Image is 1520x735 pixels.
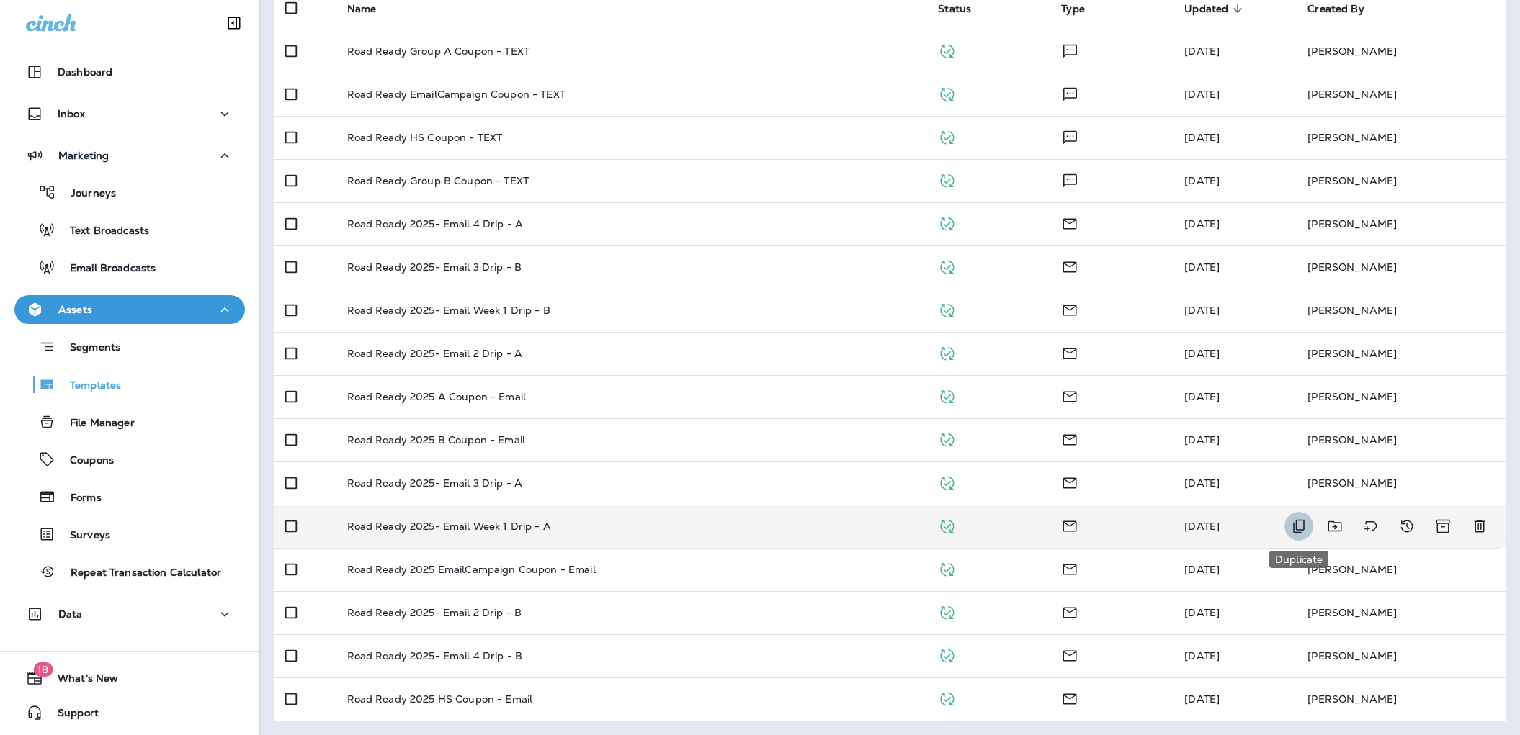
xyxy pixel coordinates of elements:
[1296,677,1506,721] td: [PERSON_NAME]
[14,664,245,693] button: 18What's New
[347,2,395,15] span: Name
[14,99,245,128] button: Inbox
[938,43,956,56] span: Published
[938,3,971,15] span: Status
[347,305,550,316] p: Road Ready 2025- Email Week 1 Drip - B
[1061,259,1078,272] span: Email
[14,369,245,400] button: Templates
[14,407,245,437] button: File Manager
[1465,512,1494,541] button: Delete
[1184,390,1220,403] span: Omar Chavez
[1269,551,1328,568] div: Duplicate
[1307,3,1364,15] span: Created By
[1392,512,1421,541] button: View Changelog
[1061,2,1104,15] span: Type
[1184,304,1220,317] span: Omar Chavez
[1184,606,1220,619] span: Omar Chavez
[1296,461,1506,505] td: [PERSON_NAME]
[1296,159,1506,202] td: [PERSON_NAME]
[938,86,956,99] span: Published
[55,454,114,468] p: Coupons
[1296,73,1506,116] td: [PERSON_NAME]
[43,707,99,724] span: Support
[14,215,245,245] button: Text Broadcasts
[1184,3,1228,15] span: Updated
[347,693,533,705] p: Road Ready 2025 HS Coupon - Email
[1061,518,1078,531] span: Email
[58,150,109,161] p: Marketing
[1184,693,1220,705] span: Omar Chavez
[55,262,156,276] p: Email Broadcasts
[347,650,523,662] p: Road Ready 2025- Email 4 Drip - B
[938,173,956,186] span: Published
[347,434,525,446] p: Road Ready 2025 B Coupon - Email
[938,605,956,618] span: Published
[347,45,529,57] p: Road Ready Group A Coupon - TEXT
[56,567,221,580] p: Repeat Transaction Calculator
[347,391,526,402] p: Road Ready 2025 A Coupon - Email
[14,698,245,727] button: Support
[938,216,956,229] span: Published
[1184,563,1220,576] span: Omar Chavez
[938,2,990,15] span: Status
[56,492,102,505] p: Forms
[1061,389,1078,402] span: Email
[14,177,245,207] button: Journeys
[14,600,245,628] button: Data
[1184,649,1220,662] span: Omar Chavez
[1184,520,1220,533] span: Omar Chavez
[1184,347,1220,360] span: Omar Chavez
[1356,512,1385,541] button: Add tags
[347,3,377,15] span: Name
[1184,261,1220,274] span: Omar Chavez
[1061,432,1078,445] span: Email
[14,252,245,282] button: Email Broadcasts
[58,608,83,620] p: Data
[938,130,956,143] span: Published
[1296,30,1506,73] td: [PERSON_NAME]
[347,261,522,273] p: Road Ready 2025- Email 3 Drip - B
[347,477,523,489] p: Road Ready 2025- Email 3 Drip - A
[1429,512,1458,541] button: Archive
[1061,130,1079,143] span: Text
[1184,217,1220,230] span: Omar Chavez
[938,302,956,315] span: Published
[347,132,503,143] p: Road Ready HS Coupon - TEXT
[58,304,92,315] p: Assets
[1296,418,1506,461] td: [PERSON_NAME]
[1184,477,1220,490] span: Omar Chavez
[1061,3,1085,15] span: Type
[938,648,956,661] span: Published
[1061,43,1079,56] span: Text
[1184,174,1220,187] span: Omar Chavez
[1061,605,1078,618] span: Email
[347,348,523,359] p: Road Ready 2025- Email 2 Drip - A
[14,519,245,549] button: Surveys
[1061,346,1078,359] span: Email
[14,444,245,474] button: Coupons
[1296,332,1506,375] td: [PERSON_NAME]
[938,432,956,445] span: Published
[347,607,522,618] p: Road Ready 2025- Email 2 Drip - B
[1061,562,1078,574] span: Email
[33,662,53,677] span: 18
[1296,116,1506,159] td: [PERSON_NAME]
[1061,691,1078,704] span: Email
[1296,289,1506,332] td: [PERSON_NAME]
[58,66,112,78] p: Dashboard
[938,346,956,359] span: Published
[1307,2,1382,15] span: Created By
[347,520,551,532] p: Road Ready 2025- Email Week 1 Drip - A
[1296,591,1506,634] td: [PERSON_NAME]
[55,379,121,393] p: Templates
[56,187,116,201] p: Journeys
[1184,433,1220,446] span: Omar Chavez
[347,175,529,186] p: Road Ready Group B Coupon - TEXT
[14,482,245,512] button: Forms
[1184,45,1220,58] span: Omar Chavez
[938,389,956,402] span: Published
[14,141,245,170] button: Marketing
[1061,86,1079,99] span: Text
[938,691,956,704] span: Published
[14,295,245,324] button: Assets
